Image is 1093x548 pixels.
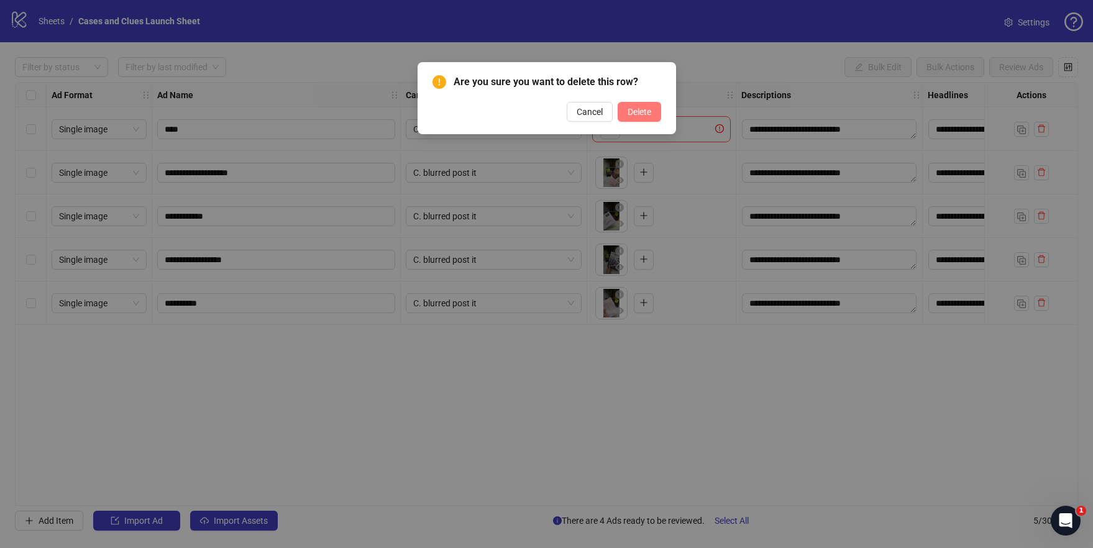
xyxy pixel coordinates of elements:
button: Cancel [567,102,613,122]
span: Delete [628,107,651,117]
button: Delete [618,102,661,122]
span: Cancel [577,107,603,117]
span: 1 [1076,506,1086,516]
iframe: Intercom live chat [1051,506,1081,536]
span: exclamation-circle [432,75,446,89]
span: Are you sure you want to delete this row? [454,75,661,89]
